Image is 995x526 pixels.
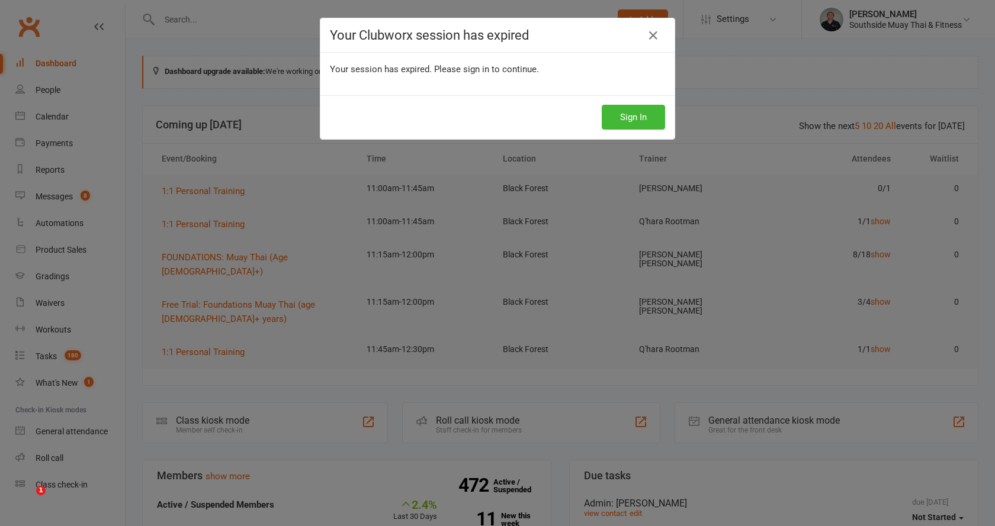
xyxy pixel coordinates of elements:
span: 1 [36,486,46,495]
span: Your session has expired. Please sign in to continue. [330,64,539,75]
button: Sign In [602,105,665,130]
a: Close [644,26,663,45]
h4: Your Clubworx session has expired [330,28,665,43]
iframe: Intercom live chat [12,486,40,514]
